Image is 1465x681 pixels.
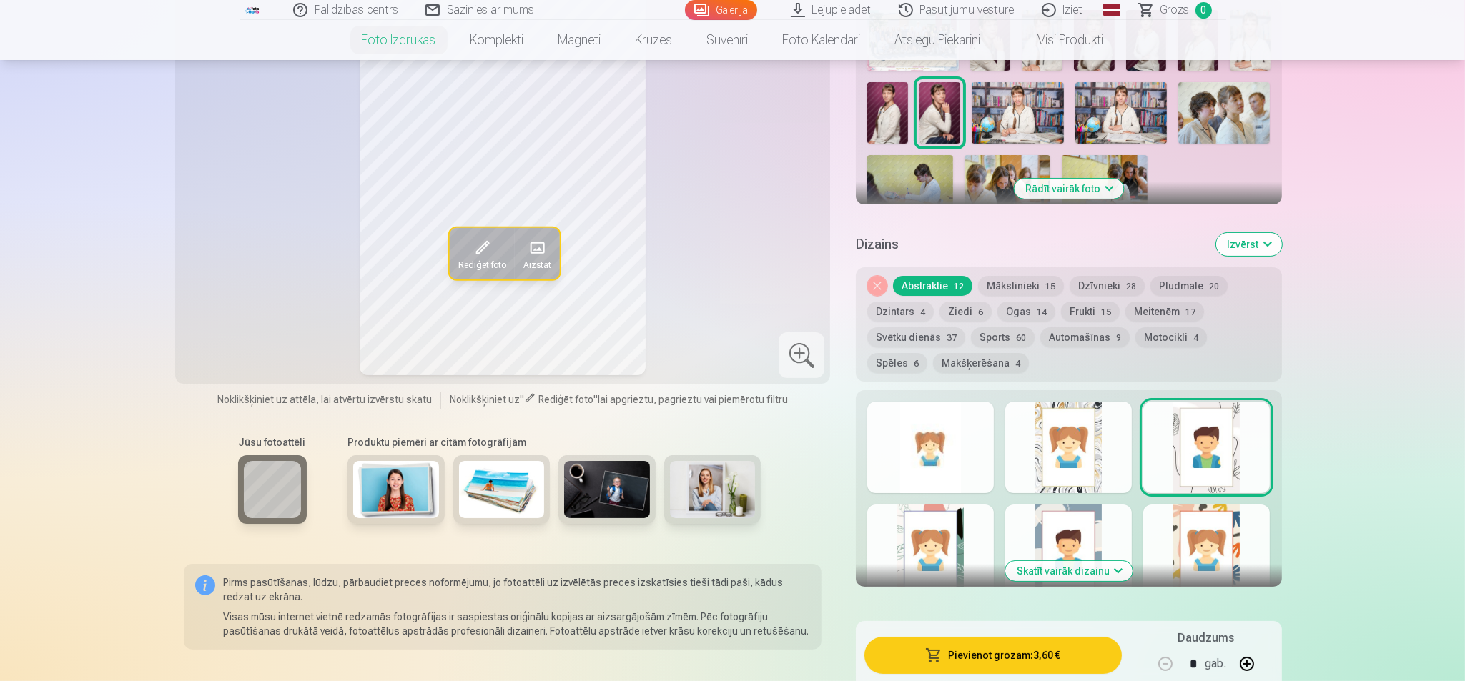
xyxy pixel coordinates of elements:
span: 15 [1045,282,1055,292]
h6: Jūsu fotoattēli [238,435,307,449]
button: Dzintars4 [867,302,934,322]
a: Atslēgu piekariņi [878,20,998,60]
button: Rediģēt foto [449,228,514,279]
button: Sports60 [971,327,1035,347]
span: 14 [1037,307,1047,317]
span: " [520,394,524,405]
h5: Dizains [856,234,1204,254]
button: Dzīvnieki28 [1070,276,1145,296]
button: Izvērst [1216,233,1282,256]
p: Pirms pasūtīšanas, lūdzu, pārbaudiet preces noformējumu, jo fotoattēli uz izvēlētās preces izskat... [224,575,811,604]
span: Aizstāt [523,259,551,271]
a: Visi produkti [998,20,1121,60]
span: 12 [954,282,964,292]
button: Mākslinieki15 [978,276,1064,296]
button: Automašīnas9 [1040,327,1130,347]
h5: Daudzums [1178,630,1234,647]
span: Noklikšķiniet uz [450,394,520,405]
button: Pievienot grozam:3,60 € [864,637,1121,674]
span: Rediģēt foto [538,394,593,405]
span: 17 [1185,307,1195,317]
a: Foto izdrukas [345,20,453,60]
span: Grozs [1160,1,1190,19]
span: 6 [978,307,983,317]
span: 15 [1101,307,1111,317]
button: Spēles6 [867,353,927,373]
span: 4 [920,307,925,317]
span: " [593,394,598,405]
a: Krūzes [618,20,690,60]
a: Komplekti [453,20,541,60]
h6: Produktu piemēri ar citām fotogrāfijām [342,435,766,449]
span: Noklikšķiniet uz attēla, lai atvērtu izvērstu skatu [217,392,432,407]
button: Meitenēm17 [1125,302,1204,322]
span: 60 [1016,333,1026,343]
button: Frukti15 [1061,302,1120,322]
button: Abstraktie12 [893,276,972,296]
button: Ziedi6 [939,302,992,322]
a: Magnēti [541,20,618,60]
span: Rediģēt foto [458,259,505,271]
button: Rādīt vairāk foto [1014,179,1123,199]
span: 37 [947,333,957,343]
span: 4 [1015,359,1020,369]
span: 4 [1193,333,1198,343]
span: 28 [1126,282,1136,292]
button: Aizstāt [514,228,559,279]
button: Motocikli4 [1135,327,1207,347]
button: Skatīt vairāk dizainu [1005,561,1133,581]
span: 6 [914,359,919,369]
button: Ogas14 [997,302,1055,322]
span: 20 [1209,282,1219,292]
span: lai apgrieztu, pagrieztu vai piemērotu filtru [598,394,788,405]
div: gab. [1205,647,1227,681]
span: 9 [1116,333,1121,343]
a: Suvenīri [690,20,766,60]
span: 0 [1195,2,1212,19]
img: /fa1 [245,6,261,14]
button: Pludmale20 [1150,276,1228,296]
button: Makšķerēšana4 [933,353,1029,373]
a: Foto kalendāri [766,20,878,60]
p: Visas mūsu internet vietnē redzamās fotogrāfijas ir saspiestas oriģinālu kopijas ar aizsargājošām... [224,610,811,638]
button: Svētku dienās37 [867,327,965,347]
